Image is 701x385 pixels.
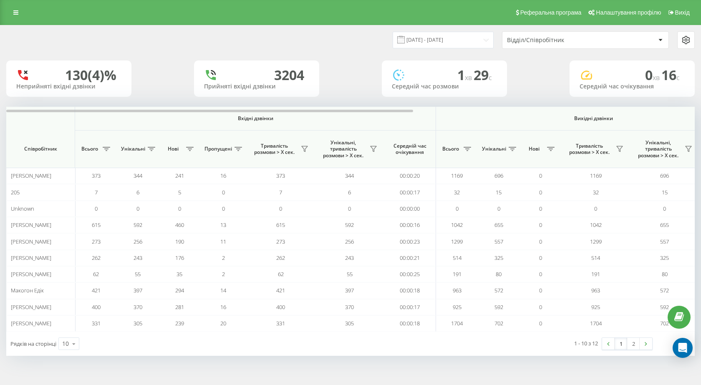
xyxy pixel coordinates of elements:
a: 2 [627,338,640,350]
span: 0 [178,205,181,212]
span: 1704 [451,320,463,327]
span: 592 [134,221,142,229]
span: 205 [11,189,20,196]
span: хв [465,73,474,82]
span: [PERSON_NAME] [11,172,51,179]
span: 1704 [590,320,602,327]
span: 557 [494,238,503,245]
div: Open Intercom Messenger [673,338,693,358]
span: 16 [220,172,226,179]
span: 62 [278,270,284,278]
span: [PERSON_NAME] [11,270,51,278]
span: 13 [220,221,226,229]
span: [PERSON_NAME] [11,238,51,245]
span: 514 [453,254,461,262]
span: 331 [276,320,285,327]
span: 963 [591,287,600,294]
span: 344 [345,172,354,179]
span: 14 [220,287,226,294]
span: Реферальна програма [520,9,582,16]
td: 00:00:20 [384,168,436,184]
span: 0 [594,205,597,212]
span: 397 [134,287,142,294]
span: 1042 [451,221,463,229]
span: [PERSON_NAME] [11,254,51,262]
span: Унікальні [121,146,145,152]
span: 176 [175,254,184,262]
span: 0 [539,238,542,245]
span: 5 [178,189,181,196]
span: 925 [453,303,461,311]
span: 6 [136,189,139,196]
td: 00:00:25 [384,266,436,282]
span: 615 [276,221,285,229]
span: 0 [539,254,542,262]
span: 592 [660,303,669,311]
span: 80 [496,270,502,278]
span: 373 [276,172,285,179]
span: 15 [662,189,668,196]
span: 572 [660,287,669,294]
span: 0 [663,205,666,212]
span: 35 [177,270,182,278]
div: Неприйняті вхідні дзвінки [16,83,121,90]
span: 655 [660,221,669,229]
span: Рядків на сторінці [10,340,56,347]
span: 0 [645,66,661,84]
div: 10 [62,340,69,348]
span: 243 [134,254,142,262]
span: Всього [79,146,100,152]
span: 331 [92,320,101,327]
span: 256 [134,238,142,245]
td: 00:00:16 [384,217,436,233]
span: 400 [92,303,101,311]
span: 1169 [590,172,602,179]
td: 00:00:21 [384,250,436,266]
span: Макогон Едік [11,287,44,294]
span: 7 [279,189,282,196]
span: c [676,73,680,82]
span: Співробітник [13,146,68,152]
span: 925 [591,303,600,311]
span: Тривалість розмови > Х сек. [565,143,613,156]
span: 592 [494,303,503,311]
span: 702 [494,320,503,327]
span: 32 [593,189,599,196]
span: 0 [539,205,542,212]
span: 344 [134,172,142,179]
span: 615 [92,221,101,229]
span: 29 [474,66,492,84]
a: 1 [615,338,627,350]
span: Середній час очікування [390,143,429,156]
span: 305 [345,320,354,327]
span: 305 [134,320,142,327]
span: 1299 [451,238,463,245]
span: c [489,73,492,82]
span: Унікальні [482,146,506,152]
span: 262 [92,254,101,262]
span: 963 [453,287,461,294]
span: хв [653,73,661,82]
span: 55 [135,270,141,278]
span: 62 [93,270,99,278]
span: 702 [660,320,669,327]
span: 262 [276,254,285,262]
td: 00:00:17 [384,299,436,315]
span: 0 [539,270,542,278]
span: 191 [453,270,461,278]
span: 191 [591,270,600,278]
span: Нові [163,146,184,152]
div: Середній час розмови [392,83,497,90]
span: 0 [539,320,542,327]
span: 6 [348,189,351,196]
span: 696 [494,172,503,179]
span: 1 [457,66,474,84]
span: 0 [222,189,225,196]
span: 273 [276,238,285,245]
span: 0 [348,205,351,212]
span: 239 [175,320,184,327]
span: Тривалість розмови > Х сек. [250,143,298,156]
span: 256 [345,238,354,245]
div: 1 - 10 з 12 [574,339,598,347]
span: 397 [345,287,354,294]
